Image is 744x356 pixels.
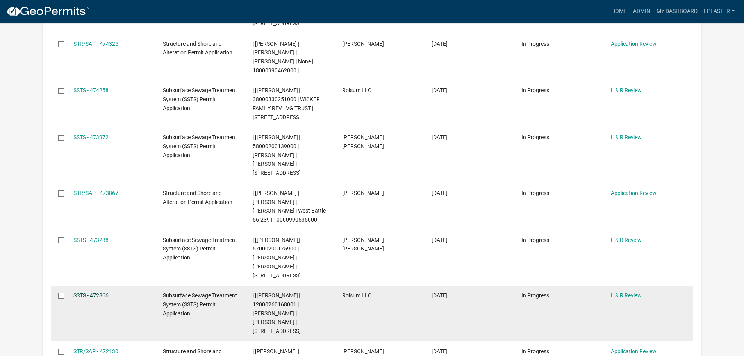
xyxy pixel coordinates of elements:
[253,87,320,120] span: | [Elizabeth Plaster] | 38000330251000 | WICKER FAMILY REV LVG TRUST | 30733 CO HWY 1
[253,134,302,176] span: | [Elizabeth Plaster] | 58000200139000 | GARRETT M EASTWOOD | AMBER E EASTWOOD | 18685 CO HWY 39
[432,87,448,93] span: 09/05/2025
[342,190,384,196] span: Mark Luedtke
[342,292,371,299] span: Roisum LLC
[342,134,384,149] span: Peter Ross Johnson
[521,237,549,243] span: In Progress
[611,190,657,196] a: Application Review
[73,190,118,196] a: STR/SAP - 473867
[73,41,118,47] a: STR/SAP - 474325
[432,348,448,354] span: 09/02/2025
[253,41,313,73] span: | Elizabeth Plaster | RONALD SELZER | PAULINE SELZER | None | 18000990462000 |
[163,41,232,56] span: Structure and Shoreland Alteration Permit Application
[163,87,237,111] span: Subsurface Sewage Treatment System (SSTS) Permit Application
[163,292,237,317] span: Subsurface Sewage Treatment System (SSTS) Permit Application
[611,87,642,93] a: L & R Review
[432,190,448,196] span: 09/04/2025
[163,237,237,261] span: Subsurface Sewage Treatment System (SSTS) Permit Application
[521,134,549,140] span: In Progress
[521,348,549,354] span: In Progress
[253,292,302,334] span: | [Elizabeth Plaster] | 12000260168001 | PATRICK W RICHTER | CAROL RICHTER | 49619 CO HWY 8
[611,348,657,354] a: Application Review
[608,4,630,19] a: Home
[521,87,549,93] span: In Progress
[630,4,653,19] a: Admin
[521,292,549,299] span: In Progress
[342,348,384,354] span: Dan Whitehead
[432,41,448,47] span: 09/05/2025
[432,237,448,243] span: 09/03/2025
[73,292,109,299] a: SSTS - 472866
[73,87,109,93] a: SSTS - 474258
[432,134,448,140] span: 09/04/2025
[253,237,302,279] span: | [Elizabeth Plaster] | 57000290175900 | JAMES M ANDERSEN | ELSE M ANDERSEN | 23245 CO HWY 35
[73,348,118,354] a: STR/SAP - 472130
[611,292,642,299] a: L & R Review
[73,237,109,243] a: SSTS - 473288
[73,134,109,140] a: SSTS - 473972
[253,190,326,223] span: | Elizabeth Plaster | DOUGLAS D BERGLUND | BARBARA A BERGLUND | West Battle 56-239 | 100009905350...
[342,87,371,93] span: Roisum LLC
[163,190,232,205] span: Structure and Shoreland Alteration Permit Application
[653,4,701,19] a: My Dashboard
[521,41,549,47] span: In Progress
[611,41,657,47] a: Application Review
[163,134,237,158] span: Subsurface Sewage Treatment System (SSTS) Permit Application
[521,190,549,196] span: In Progress
[611,237,642,243] a: L & R Review
[342,41,384,47] span: Dustin Steenblock
[611,134,642,140] a: L & R Review
[432,292,448,299] span: 09/03/2025
[701,4,738,19] a: eplaster
[342,237,384,252] span: Peter Ross Johnson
